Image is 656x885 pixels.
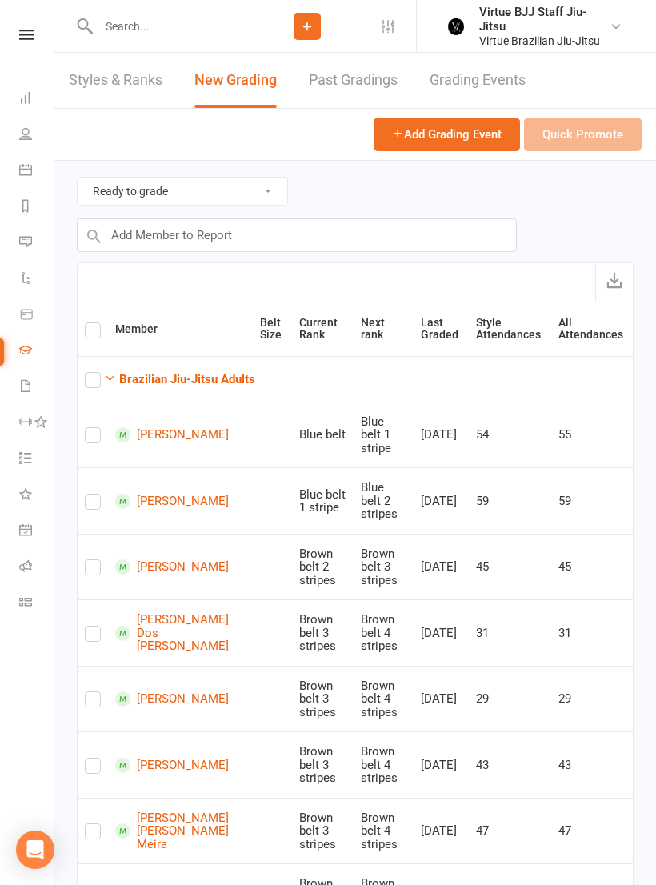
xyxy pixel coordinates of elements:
div: Open Intercom Messenger [16,831,54,869]
td: 47 [469,798,552,864]
a: Reports [19,190,55,226]
td: Brown belt 3 stripes [292,731,354,798]
td: Blue belt [292,402,354,468]
a: Past Gradings [309,53,398,108]
td: [DATE] [414,467,469,534]
a: Class kiosk mode [19,586,55,622]
td: 45 [469,534,552,600]
a: People [19,118,55,154]
a: Product Sales [19,298,55,334]
a: [PERSON_NAME] Dos [PERSON_NAME] [115,613,246,653]
button: Brazilian Jiu-Jitsu Adults [104,370,255,389]
td: Blue belt 1 stripe [354,402,414,468]
td: Brown belt 4 stripes [354,731,414,798]
a: General attendance kiosk mode [19,514,55,550]
span: Add Grading Event [392,127,502,142]
th: All Attendances [551,302,633,356]
td: Brown belt 4 stripes [354,666,414,732]
a: New Grading [194,53,277,108]
td: 29 [469,666,552,732]
td: 59 [551,467,633,534]
a: Styles & Ranks [69,53,162,108]
td: [DATE] [414,731,469,798]
td: 31 [469,599,552,666]
td: Brown belt 2 stripes [292,534,354,600]
a: [PERSON_NAME] [115,494,246,509]
td: [DATE] [414,402,469,468]
td: 54 [469,402,552,468]
td: Brown belt 3 stripes [292,666,354,732]
td: Blue belt 2 stripes [354,467,414,534]
td: Brown belt 3 stripes [354,534,414,600]
td: [DATE] [414,798,469,864]
td: 31 [551,599,633,666]
th: Next rank [354,302,414,356]
td: 55 [551,402,633,468]
td: Brown belt 4 stripes [354,599,414,666]
td: 45 [551,534,633,600]
td: Blue belt 1 stripe [292,467,354,534]
a: What's New [19,478,55,514]
div: Virtue BJJ Staff Jiu-Jitsu [479,5,610,34]
a: [PERSON_NAME] [115,758,246,773]
th: Member [108,302,253,356]
a: [PERSON_NAME] [PERSON_NAME] Meira [115,811,246,851]
td: Brown belt 3 stripes [292,599,354,666]
td: Brown belt 3 stripes [292,798,354,864]
td: 47 [551,798,633,864]
td: 43 [551,731,633,798]
a: Calendar [19,154,55,190]
td: [DATE] [414,666,469,732]
th: Current Rank [292,302,354,356]
a: [PERSON_NAME] [115,559,246,575]
td: Brown belt 4 stripes [354,798,414,864]
td: 29 [551,666,633,732]
input: Search... [94,15,253,38]
td: [DATE] [414,534,469,600]
img: thumb_image1665449447.png [439,10,471,42]
th: Last Graded [414,302,469,356]
a: Grading Events [430,53,526,108]
input: Add Member to Report [77,218,517,252]
a: [PERSON_NAME] [115,427,246,442]
td: 59 [469,467,552,534]
td: 43 [469,731,552,798]
div: Virtue Brazilian Jiu-Jitsu [479,34,610,48]
a: [PERSON_NAME] [115,691,246,707]
strong: Brazilian Jiu-Jitsu Adults [119,372,255,386]
button: Add Grading Event [374,118,520,151]
th: Style Attendances [469,302,552,356]
th: Belt Size [253,302,292,356]
th: Select all [78,302,108,356]
a: Roll call kiosk mode [19,550,55,586]
td: [DATE] [414,599,469,666]
a: Dashboard [19,82,55,118]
